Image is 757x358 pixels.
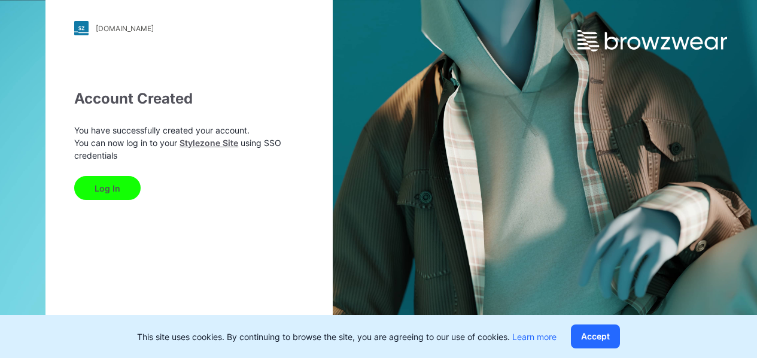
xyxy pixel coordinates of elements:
[74,136,304,162] p: You can now log in to your using SSO credentials
[96,24,154,33] div: [DOMAIN_NAME]
[577,30,727,51] img: browzwear-logo.e42bd6dac1945053ebaf764b6aa21510.svg
[180,138,238,148] a: Stylezone Site
[74,21,89,35] img: stylezone-logo.562084cfcfab977791bfbf7441f1a819.svg
[74,88,304,110] div: Account Created
[74,21,304,35] a: [DOMAIN_NAME]
[74,124,304,136] p: You have successfully created your account.
[512,332,557,342] a: Learn more
[137,330,557,343] p: This site uses cookies. By continuing to browse the site, you are agreeing to our use of cookies.
[74,176,141,200] button: Log In
[571,324,620,348] button: Accept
